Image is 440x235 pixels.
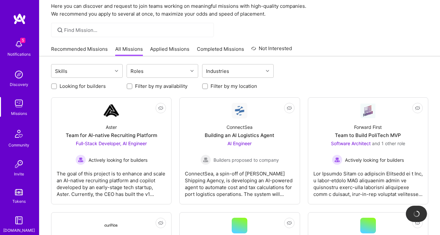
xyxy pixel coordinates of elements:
[287,220,292,226] i: icon EyeClosed
[8,142,29,148] div: Community
[331,141,371,146] span: Software Architect
[51,2,428,18] p: Here you can discover and request to join teams working on meaningful missions with high-quality ...
[115,46,143,56] a: All Missions
[12,97,25,110] img: teamwork
[413,210,420,217] img: loading
[76,155,86,165] img: Actively looking for builders
[57,103,166,199] a: Company LogoAsterTeam for AI-native Recruiting PlatformFull-Stack Developer, AI Engineer Actively...
[227,124,253,131] div: ConnectSea
[251,45,292,56] a: Not Interested
[12,214,25,227] img: guide book
[3,227,35,234] div: [DOMAIN_NAME]
[115,69,118,73] i: icon Chevron
[89,157,147,163] span: Actively looking for builders
[60,83,106,90] label: Looking for builders
[103,103,119,118] img: Company Logo
[103,224,119,228] img: Company Logo
[158,105,163,111] i: icon EyeClosed
[354,124,382,131] div: Forward First
[313,165,423,198] div: Lor Ipsumdo Sitam co adipiscin Elitsedd ei t Inc, u labor-etdolo MAG aliquaenim admin ve quisnost...
[213,157,279,163] span: Builders proposed to company
[204,66,231,76] div: Industries
[335,132,401,139] div: Team to Build PoliTech MVP
[12,158,25,171] img: Invite
[345,157,404,163] span: Actively looking for builders
[200,155,211,165] img: Builders proposed to company
[14,171,24,177] div: Invite
[12,198,26,205] div: Tokens
[185,165,294,198] div: ConnectSea, a spin-off of [PERSON_NAME] Shipping Agency, is developing an AI-powered agent to aut...
[372,141,405,146] span: and 1 other role
[205,132,274,139] div: Building an AI Logistics Agent
[150,46,189,56] a: Applied Missions
[332,155,342,165] img: Actively looking for builders
[20,38,25,43] span: 5
[135,83,187,90] label: Filter by my availability
[76,141,147,146] span: Full-Stack Developer, AI Engineer
[415,105,420,111] i: icon EyeClosed
[190,69,194,73] i: icon Chevron
[227,141,252,146] span: AI Engineer
[51,46,108,56] a: Recommended Missions
[53,66,69,76] div: Skills
[106,124,117,131] div: Aster
[12,68,25,81] img: discovery
[56,26,64,34] i: icon SearchGrey
[415,220,420,226] i: icon EyeClosed
[211,83,257,90] label: Filter by my location
[232,103,247,118] img: Company Logo
[7,51,31,58] div: Notifications
[129,66,145,76] div: Roles
[66,132,157,139] div: Team for AI-native Recruiting Platform
[15,189,23,195] img: tokens
[64,27,209,34] input: Find Mission...
[287,105,292,111] i: icon EyeClosed
[57,165,166,198] div: The goal of this project is to enhance and scale an AI-native recruiting platform and copilot dev...
[197,46,244,56] a: Completed Missions
[11,126,27,142] img: Community
[185,103,294,199] a: Company LogoConnectSeaBuilding an AI Logistics AgentAI Engineer Builders proposed to companyBuild...
[266,69,269,73] i: icon Chevron
[10,81,28,88] div: Discovery
[11,110,27,117] div: Missions
[313,103,423,199] a: Company LogoForward FirstTeam to Build PoliTech MVPSoftware Architect and 1 other roleActively lo...
[13,13,26,25] img: logo
[360,103,376,118] img: Company Logo
[12,38,25,51] img: bell
[158,220,163,226] i: icon EyeClosed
